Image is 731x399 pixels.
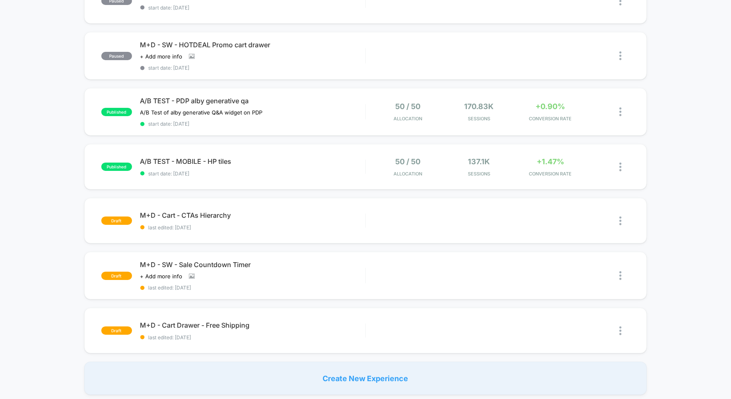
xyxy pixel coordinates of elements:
[140,170,365,177] span: start date: [DATE]
[140,109,263,116] span: A/B Test of alby generative Q&A widget on PDP
[619,107,621,116] img: close
[140,334,365,341] span: last edited: [DATE]
[140,41,365,49] span: M+D - SW - HOTDEAL Promo cart drawer
[140,121,365,127] span: start date: [DATE]
[140,260,365,269] span: M+D - SW - Sale Countdown Timer
[537,157,564,166] span: +1.47%
[517,171,584,177] span: CONVERSION RATE
[395,157,421,166] span: 50 / 50
[140,273,183,280] span: + Add more info
[101,163,132,171] span: published
[535,102,565,111] span: +0.90%
[101,326,132,335] span: draft
[445,116,513,122] span: Sessions
[464,102,494,111] span: 170.83k
[140,321,365,329] span: M+D - Cart Drawer - Free Shipping
[619,163,621,171] img: close
[140,285,365,291] span: last edited: [DATE]
[517,116,584,122] span: CONVERSION RATE
[101,217,132,225] span: draft
[394,116,422,122] span: Allocation
[395,102,421,111] span: 50 / 50
[84,362,647,395] div: Create New Experience
[140,97,365,105] span: A/B TEST - PDP alby generative qa
[140,53,183,60] span: + Add more info
[394,171,422,177] span: Allocation
[619,326,621,335] img: close
[140,211,365,219] span: M+D - Cart - CTAs Hierarchy
[619,271,621,280] img: close
[140,157,365,165] span: A/B TEST - MOBILE - HP tiles
[619,51,621,60] img: close
[445,171,513,177] span: Sessions
[101,272,132,280] span: draft
[140,5,365,11] span: start date: [DATE]
[101,108,132,116] span: published
[140,65,365,71] span: start date: [DATE]
[468,157,490,166] span: 137.1k
[101,52,132,60] span: paused
[619,217,621,225] img: close
[140,224,365,231] span: last edited: [DATE]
